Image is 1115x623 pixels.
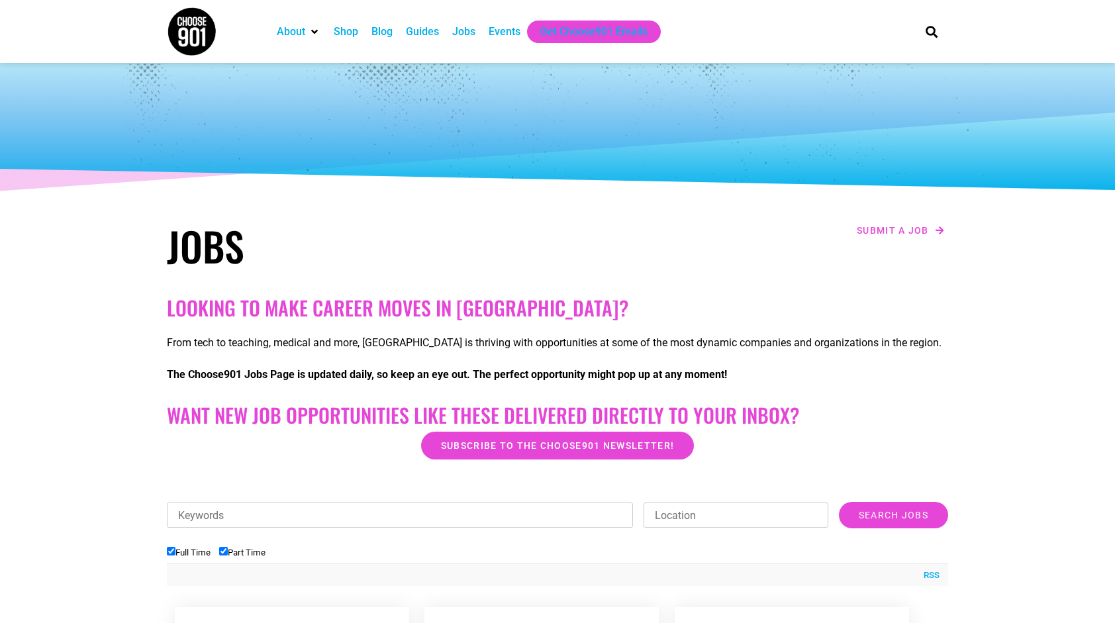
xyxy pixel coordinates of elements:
[452,24,475,40] a: Jobs
[167,296,948,320] h2: Looking to make career moves in [GEOGRAPHIC_DATA]?
[167,548,211,557] label: Full Time
[441,441,674,450] span: Subscribe to the Choose901 newsletter!
[406,24,439,40] a: Guides
[219,547,228,555] input: Part Time
[540,24,648,40] a: Get Choose901 Emails
[644,503,828,528] input: Location
[371,24,393,40] a: Blog
[270,21,903,43] nav: Main nav
[219,548,266,557] label: Part Time
[489,24,520,40] a: Events
[839,502,948,528] input: Search Jobs
[857,226,929,235] span: Submit a job
[167,222,551,269] h1: Jobs
[421,432,694,459] a: Subscribe to the Choose901 newsletter!
[270,21,327,43] div: About
[167,368,727,381] strong: The Choose901 Jobs Page is updated daily, so keep an eye out. The perfect opportunity might pop u...
[167,547,175,555] input: Full Time
[921,21,943,42] div: Search
[167,335,948,351] p: From tech to teaching, medical and more, [GEOGRAPHIC_DATA] is thriving with opportunities at some...
[853,222,948,239] a: Submit a job
[167,503,633,528] input: Keywords
[917,569,940,582] a: RSS
[334,24,358,40] a: Shop
[167,403,948,427] h2: Want New Job Opportunities like these Delivered Directly to your Inbox?
[277,24,305,40] a: About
